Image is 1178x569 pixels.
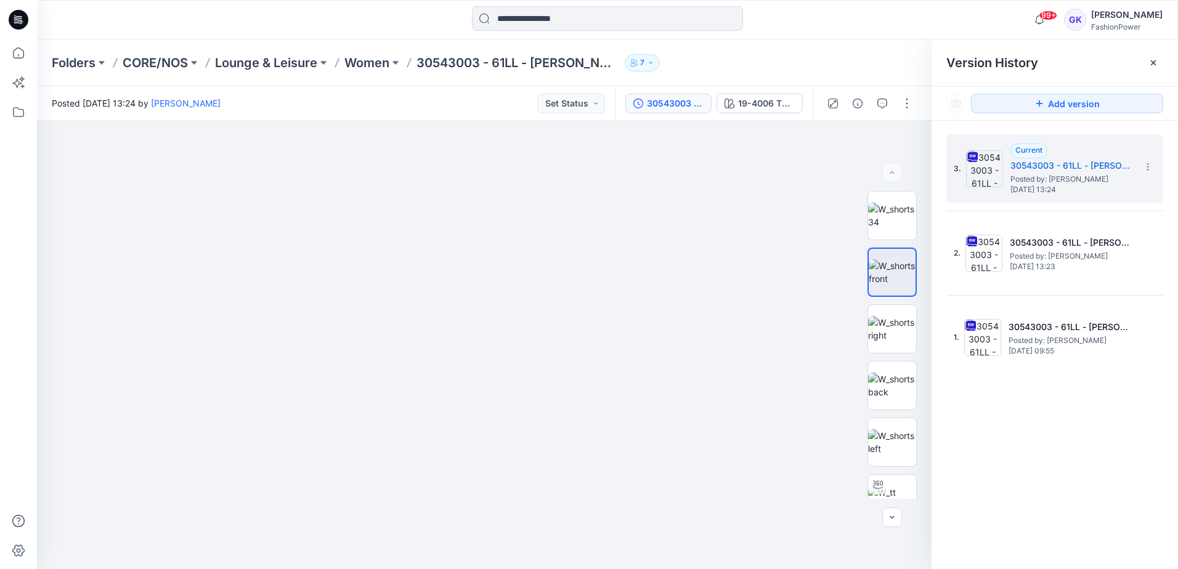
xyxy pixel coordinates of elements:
[868,429,916,455] img: W_shorts left
[869,259,916,285] img: W_shorts front
[868,316,916,342] img: W_shorts right
[1148,58,1158,68] button: Close
[52,54,95,71] a: Folders
[1015,145,1042,155] span: Current
[1010,185,1134,194] span: [DATE] 13:24
[1010,262,1133,271] span: [DATE] 13:23
[1009,320,1132,334] h5: 30543003 - 61LL - Lena
[964,319,1001,356] img: 30543003 - 61LL - Lena
[946,94,966,113] button: Show Hidden Versions
[868,373,916,398] img: W_shorts back
[1010,235,1133,250] h5: 30543003 - 61LL - Lena
[965,235,1002,272] img: 30543003 - 61LL - Lena
[123,54,188,71] a: CORE/NOS
[52,97,221,110] span: Posted [DATE] 13:24 by
[738,97,795,110] div: 19-4006 TPG Caviar
[1039,10,1057,20] span: 99+
[1010,173,1134,185] span: Posted by: Guerline Kamp
[625,54,660,71] button: 7
[946,55,1038,70] span: Version History
[1009,347,1132,355] span: [DATE] 09:55
[416,54,620,71] p: 30543003 - 61LL - [PERSON_NAME]
[215,54,317,71] a: Lounge & Leisure
[954,163,961,174] span: 3.
[966,150,1003,187] img: 30543003 - 61LL - Lena
[1010,250,1133,262] span: Posted by: Guerline Kamp
[640,56,644,70] p: 7
[344,54,389,71] a: Women
[1010,158,1134,173] h5: 30543003 - 61LL - Lena
[717,94,803,113] button: 19-4006 TPG Caviar
[1009,334,1132,347] span: Posted by: Bibi Castelijns
[625,94,712,113] button: 30543003 - 61LL - [PERSON_NAME]
[954,248,961,259] span: 2.
[1091,22,1163,31] div: FashionPower
[1091,7,1163,22] div: [PERSON_NAME]
[954,332,959,343] span: 1.
[868,203,916,228] img: W_shorts 34
[868,486,916,512] img: W_tt shorts
[1064,9,1086,31] div: GK
[151,98,221,108] a: [PERSON_NAME]
[848,94,867,113] button: Details
[647,97,704,110] div: 30543003 - 61LL - Lena
[971,94,1163,113] button: Add version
